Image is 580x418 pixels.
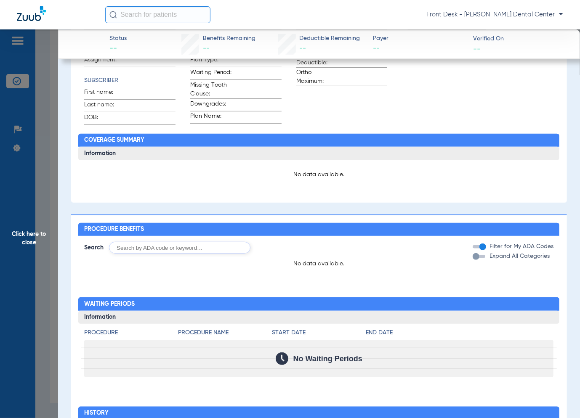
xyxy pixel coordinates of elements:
[366,328,553,340] app-breakdown-title: End Date
[17,6,46,21] img: Zuub Logo
[84,170,553,179] p: No data available.
[190,112,231,123] span: Plan Name:
[78,259,559,268] p: No data available.
[178,328,272,337] h4: Procedure Name
[78,223,559,236] h2: Procedure Benefits
[490,253,550,259] span: Expand All Categories
[105,6,210,23] input: Search for patients
[473,34,566,43] span: Verified On
[109,43,127,54] span: --
[426,11,563,19] span: Front Desk - [PERSON_NAME] Dental Center
[84,101,125,112] span: Last name:
[190,100,231,111] span: Downgrades:
[84,88,125,99] span: First name:
[373,43,466,54] span: --
[190,56,231,67] span: Plan Type:
[488,242,553,251] label: Filter for My ADA Codes
[190,68,231,79] span: Waiting Period:
[366,328,553,337] h4: End Date
[473,44,481,53] span: --
[78,147,559,160] h3: Information
[203,45,210,52] span: --
[84,113,125,124] span: DOB:
[84,328,178,340] app-breakdown-title: Procedure
[299,34,360,43] span: Deductible Remaining
[78,311,559,324] h3: Information
[272,328,366,340] app-breakdown-title: Start Date
[84,76,176,85] h4: Subscriber
[293,355,362,363] span: No Waiting Periods
[272,328,366,337] h4: Start Date
[84,243,104,252] span: Search
[276,352,288,365] img: Calendar
[190,81,231,98] span: Missing Tooth Clause:
[78,134,559,147] h2: Coverage Summary
[109,34,127,43] span: Status
[109,242,250,254] input: Search by ADA code or keyword…
[84,328,178,337] h4: Procedure
[299,45,306,52] span: --
[109,11,117,19] img: Search Icon
[203,34,255,43] span: Benefits Remaining
[538,378,580,418] iframe: Chat Widget
[373,34,466,43] span: Payer
[84,56,125,67] span: Assignment:
[178,328,272,340] app-breakdown-title: Procedure Name
[296,68,338,86] span: Ortho Maximum:
[78,297,559,311] h2: Waiting Periods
